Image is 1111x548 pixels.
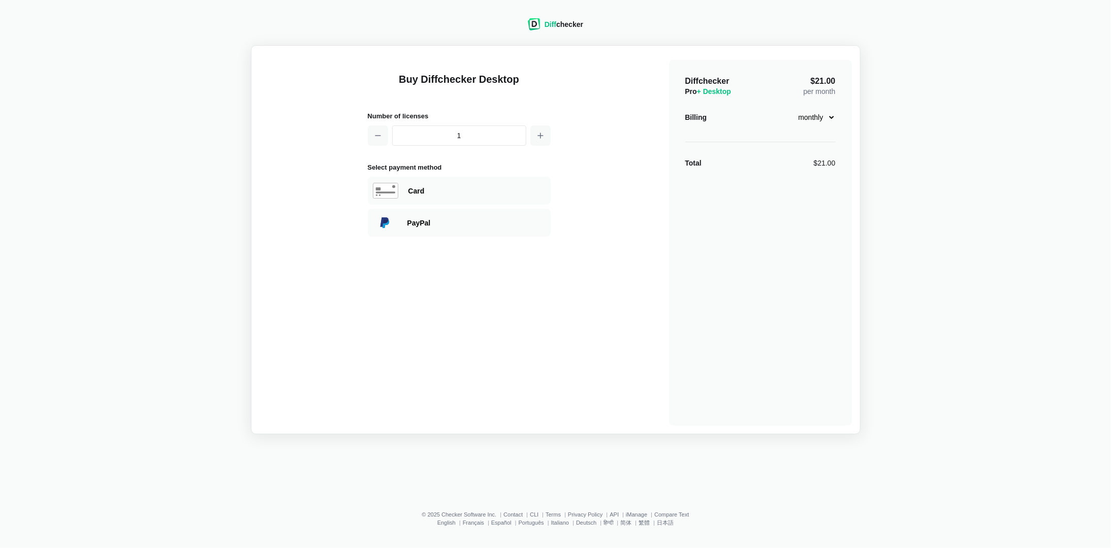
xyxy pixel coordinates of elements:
[654,511,689,518] a: Compare Text
[803,76,835,96] div: per month
[530,511,538,518] a: CLI
[437,520,456,526] a: English
[568,511,602,518] a: Privacy Policy
[685,87,732,95] span: Pro
[368,72,551,99] h1: Buy Diffchecker Desktop
[422,511,503,518] li: © 2025 Checker Software Inc.
[503,511,523,518] a: Contact
[407,218,546,228] div: Paying with PayPal
[814,158,836,168] div: $21.00
[368,209,551,237] div: Paying with PayPal
[368,162,551,173] h2: Select payment method
[657,520,674,526] a: 日本語
[368,177,551,205] div: Paying with Card
[685,77,729,85] span: Diffchecker
[491,520,512,526] a: Español
[620,520,631,526] a: 简体
[528,18,541,30] img: Diffchecker logo
[551,520,569,526] a: Italiano
[604,520,613,526] a: हिन्दी
[408,186,546,196] div: Paying with Card
[811,77,836,85] span: $21.00
[368,111,551,121] h2: Number of licenses
[685,159,702,167] strong: Total
[639,520,650,526] a: 繁體
[546,511,561,518] a: Terms
[545,19,583,29] div: checker
[610,511,619,518] a: API
[576,520,596,526] a: Deutsch
[392,125,526,146] input: 1
[697,87,731,95] span: + Desktop
[545,20,556,28] span: Diff
[685,112,707,122] div: Billing
[519,520,544,526] a: Português
[528,24,583,32] a: Diffchecker logoDiffchecker
[626,511,647,518] a: iManage
[463,520,484,526] a: Français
